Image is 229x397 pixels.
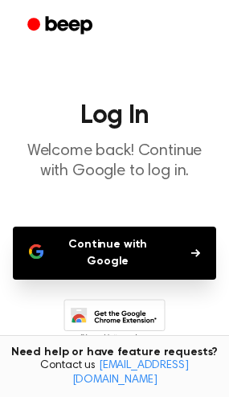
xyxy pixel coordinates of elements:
[16,10,107,42] a: Beep
[72,360,189,386] a: [EMAIL_ADDRESS][DOMAIN_NAME]
[13,227,216,280] button: Continue with Google
[13,141,216,182] p: Welcome back! Continue with Google to log in.
[13,103,216,129] h1: Log In
[10,359,219,387] span: Contact us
